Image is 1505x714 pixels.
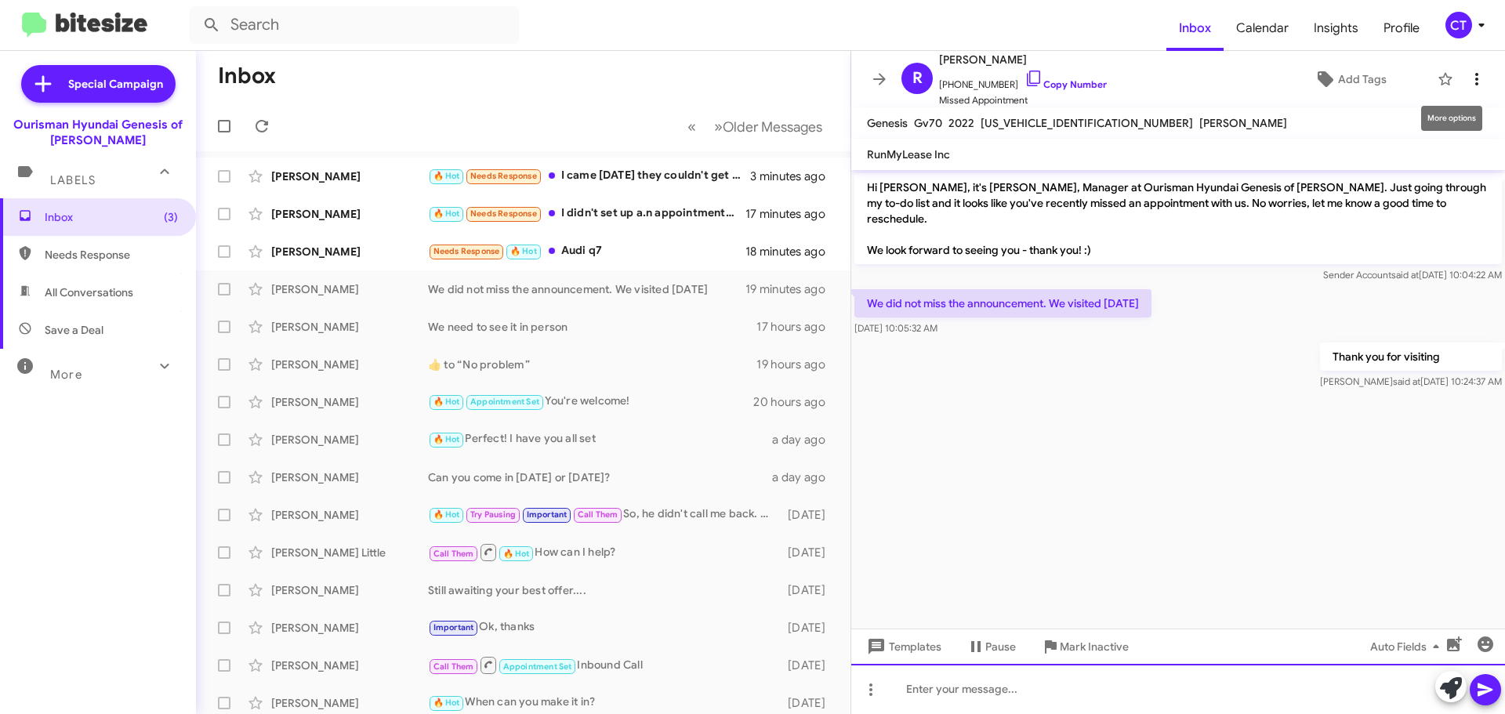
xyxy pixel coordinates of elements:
span: Call Them [433,661,474,672]
span: 🔥 Hot [510,246,537,256]
div: [DATE] [780,582,838,598]
p: Thank you for visiting [1320,343,1502,371]
a: Inbox [1166,5,1224,51]
span: Labels [50,173,96,187]
span: 🔥 Hot [433,208,460,219]
span: 🔥 Hot [433,171,460,181]
span: Add Tags [1338,65,1387,93]
span: (3) [164,209,178,225]
span: Needs Response [470,208,537,219]
span: Call Them [578,509,618,520]
div: 17 minutes ago [745,206,838,222]
span: 🔥 Hot [433,434,460,444]
div: [PERSON_NAME] [271,432,428,448]
span: Inbox [45,209,178,225]
span: [DATE] 10:05:32 AM [854,322,937,334]
span: Templates [864,632,941,661]
div: [PERSON_NAME] Little [271,545,428,560]
button: Add Tags [1269,65,1430,93]
span: Missed Appointment [939,92,1107,108]
div: [PERSON_NAME] [271,319,428,335]
button: Mark Inactive [1028,632,1141,661]
span: 🔥 Hot [433,509,460,520]
span: 2022 [948,116,974,130]
span: [PERSON_NAME] [DATE] 10:24:37 AM [1320,375,1502,387]
nav: Page navigation example [679,111,832,143]
div: [PERSON_NAME] [271,281,428,297]
span: 🔥 Hot [503,549,530,559]
div: When can you make it in? [428,694,780,712]
span: Mark Inactive [1060,632,1129,661]
span: All Conversations [45,285,133,300]
a: Copy Number [1024,78,1107,90]
span: Special Campaign [68,76,163,92]
span: Pause [985,632,1016,661]
div: CT [1445,12,1472,38]
div: 19 minutes ago [745,281,838,297]
div: So, he didn't call me back. What's new? [428,506,780,524]
span: Gv70 [914,116,942,130]
span: [PERSON_NAME] [939,50,1107,69]
div: a day ago [772,469,838,485]
div: [DATE] [780,695,838,711]
div: [PERSON_NAME] [271,507,428,523]
span: » [714,117,723,136]
span: Save a Deal [45,322,103,338]
span: Auto Fields [1370,632,1445,661]
button: Auto Fields [1358,632,1458,661]
button: Templates [851,632,954,661]
span: Call Them [433,549,474,559]
p: Hi [PERSON_NAME], it's [PERSON_NAME], Manager at Ourisman Hyundai Genesis of [PERSON_NAME]. Just ... [854,173,1502,264]
span: Older Messages [723,118,822,136]
h1: Inbox [218,63,276,89]
button: Previous [678,111,705,143]
p: We did not miss the announcement. We visited [DATE] [854,289,1151,317]
div: [DATE] [780,658,838,673]
span: said at [1391,269,1419,281]
div: [PERSON_NAME] [271,169,428,184]
span: More [50,368,82,382]
span: Needs Response [45,247,178,263]
button: Pause [954,632,1028,661]
div: 20 hours ago [753,394,838,410]
div: Audi q7 [428,242,745,260]
span: Needs Response [470,171,537,181]
div: Can you come in [DATE] or [DATE]? [428,469,772,485]
span: Needs Response [433,246,500,256]
div: 18 minutes ago [745,244,838,259]
div: [PERSON_NAME] [271,357,428,372]
span: Sender Account [DATE] 10:04:22 AM [1323,269,1502,281]
a: Special Campaign [21,65,176,103]
span: Appointment Set [470,397,539,407]
span: Important [433,622,474,632]
span: 🔥 Hot [433,397,460,407]
div: Still awaiting your best offer.... [428,582,780,598]
span: Genesis [867,116,908,130]
div: [PERSON_NAME] [271,394,428,410]
div: [PERSON_NAME] [271,620,428,636]
span: Appointment Set [503,661,572,672]
div: [PERSON_NAME] [271,658,428,673]
div: 17 hours ago [756,319,838,335]
span: RunMyLease Inc [867,147,950,161]
div: We need to see it in person [428,319,756,335]
div: 3 minutes ago [750,169,838,184]
span: 🔥 Hot [433,698,460,708]
div: 19 hours ago [756,357,838,372]
div: [DATE] [780,620,838,636]
span: [US_VEHICLE_IDENTIFICATION_NUMBER] [981,116,1193,130]
div: [DATE] [780,545,838,560]
div: We did not miss the announcement. We visited [DATE] [428,281,745,297]
div: Inbound Call [428,655,780,675]
span: Try Pausing [470,509,516,520]
div: [PERSON_NAME] [271,582,428,598]
div: I came [DATE] they couldn't get me approved [428,167,750,185]
span: said at [1393,375,1420,387]
div: a day ago [772,432,838,448]
span: Insights [1301,5,1371,51]
div: [PERSON_NAME] [271,244,428,259]
div: [PERSON_NAME] [271,695,428,711]
div: [DATE] [780,507,838,523]
a: Profile [1371,5,1432,51]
